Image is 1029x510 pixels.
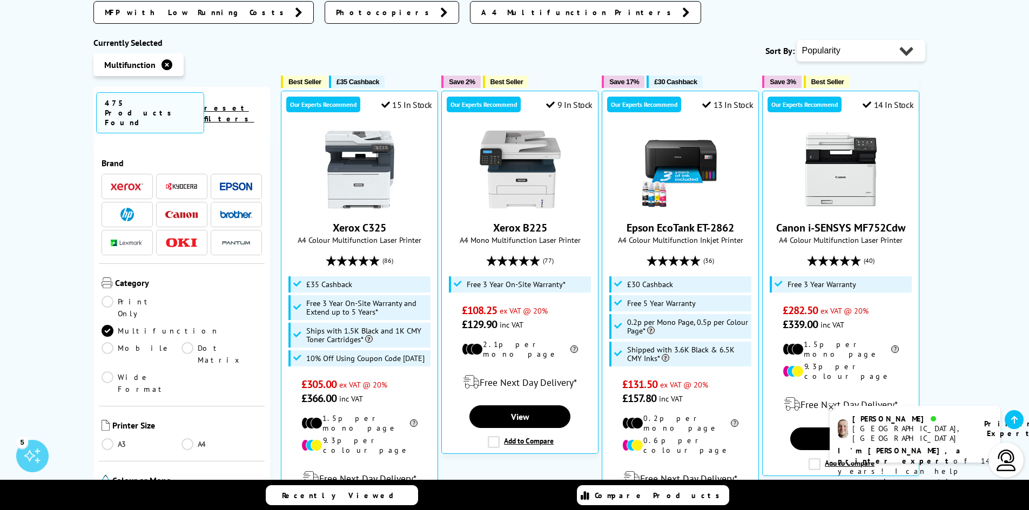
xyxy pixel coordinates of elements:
img: Colour or Mono [102,475,110,486]
img: Canon [165,211,198,218]
span: Best Seller [288,78,321,86]
div: Our Experts Recommend [607,97,681,112]
span: inc VAT [820,319,844,330]
span: Printer Size [112,420,263,433]
img: Printer Size [102,420,110,431]
span: inc VAT [659,393,683,404]
div: modal_delivery [447,367,593,397]
a: View [469,405,570,428]
img: HP [120,208,134,221]
a: Epson [220,180,252,193]
span: £30 Cashback [654,78,697,86]
img: Xerox C325 [319,129,400,210]
a: MFP with Low Running Costs [93,1,314,24]
img: Xerox [111,183,143,191]
span: A4 Colour Multifunction Inkjet Printer [608,235,753,245]
span: A4 Colour Multifunction Laser Printer [768,235,913,245]
div: 14 In Stock [863,99,913,110]
img: Brother [220,210,252,218]
span: £282.50 [783,303,818,317]
span: (40) [864,250,875,271]
span: Free 5 Year Warranty [627,299,696,308]
span: £30 Cashback [627,280,673,289]
img: Pantum [220,236,252,249]
span: Category [115,277,263,290]
a: Epson EcoTank ET-2862 [627,221,734,235]
a: Xerox C325 [319,201,400,212]
li: 0.6p per colour page [622,436,738,455]
span: inc VAT [500,319,523,330]
b: I'm [PERSON_NAME], a printer expert [838,446,964,466]
button: £35 Cashback [329,76,385,88]
div: [GEOGRAPHIC_DATA], [GEOGRAPHIC_DATA] [852,424,971,443]
span: Free 3 Year Warranty [788,280,856,289]
span: Compare Products [595,491,725,500]
div: Our Experts Recommend [286,97,360,112]
span: Brand [102,158,263,168]
li: 1.5p per mono page [783,339,899,359]
div: Our Experts Recommend [768,97,842,112]
div: Our Experts Recommend [447,97,521,112]
span: A4 Multifunction Printers [481,7,677,18]
div: modal_delivery [608,463,753,493]
a: Dot Matrix [181,342,262,366]
a: Lexmark [111,236,143,249]
span: (77) [543,250,554,271]
span: Sort By: [765,45,795,56]
a: Canon i-SENSYS MF752Cdw [776,221,905,235]
span: Ships with 1.5K Black and 1K CMY Toner Cartridges* [306,327,428,344]
li: 9.3p per colour page [301,436,418,455]
span: 0.2p per Mono Page, 0.5p per Colour Page* [627,318,749,335]
img: OKI [165,238,198,247]
a: Print Only [102,296,182,319]
a: Recently Viewed [266,485,418,505]
a: Xerox B225 [480,201,561,212]
a: Xerox C325 [333,221,386,235]
li: 0.2p per mono page [622,413,738,433]
button: Save 3% [762,76,801,88]
span: £305.00 [301,377,337,391]
a: Canon i-SENSYS MF752Cdw [801,201,882,212]
span: ex VAT @ 20% [660,379,708,390]
a: View [790,427,891,450]
span: 475 Products Found [96,92,204,133]
span: inc VAT [339,393,363,404]
li: 2.1p per mono page [462,339,578,359]
li: 1.5p per mono page [301,413,418,433]
span: Photocopiers [336,7,435,18]
div: modal_delivery [768,389,913,419]
label: Add to Compare [809,458,875,470]
span: Free 3 Year On-Site Warranty and Extend up to 5 Years* [306,299,428,316]
span: £35 Cashback [306,280,352,289]
img: Canon i-SENSYS MF752Cdw [801,129,882,210]
a: Epson EcoTank ET-2862 [640,201,721,212]
a: A4 [181,438,262,450]
a: Compare Products [577,485,729,505]
img: Epson [220,182,252,191]
span: £108.25 [462,303,497,317]
img: Epson EcoTank ET-2862 [640,129,721,210]
button: £30 Cashback [647,76,702,88]
img: Lexmark [111,240,143,246]
label: Add to Compare [488,436,554,448]
span: A4 Colour Multifunction Laser Printer [287,235,432,245]
div: 9 In Stock [546,99,593,110]
div: Currently Selected [93,37,271,48]
span: Recently Viewed [282,491,405,500]
span: Multifunction [104,59,156,70]
span: Best Seller [490,78,523,86]
img: ashley-livechat.png [838,419,848,438]
div: modal_delivery [287,463,432,493]
a: Mobile [102,342,182,366]
button: Save 17% [602,76,644,88]
span: Save 2% [449,78,475,86]
img: Xerox B225 [480,129,561,210]
li: 9.3p per colour page [783,362,899,381]
button: Best Seller [281,76,327,88]
span: £339.00 [783,317,818,331]
span: ex VAT @ 20% [820,305,869,316]
a: reset filters [204,103,254,124]
span: Free 3 Year On-Site Warranty* [467,280,566,289]
a: Xerox B225 [493,221,547,235]
span: £157.80 [622,391,656,405]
